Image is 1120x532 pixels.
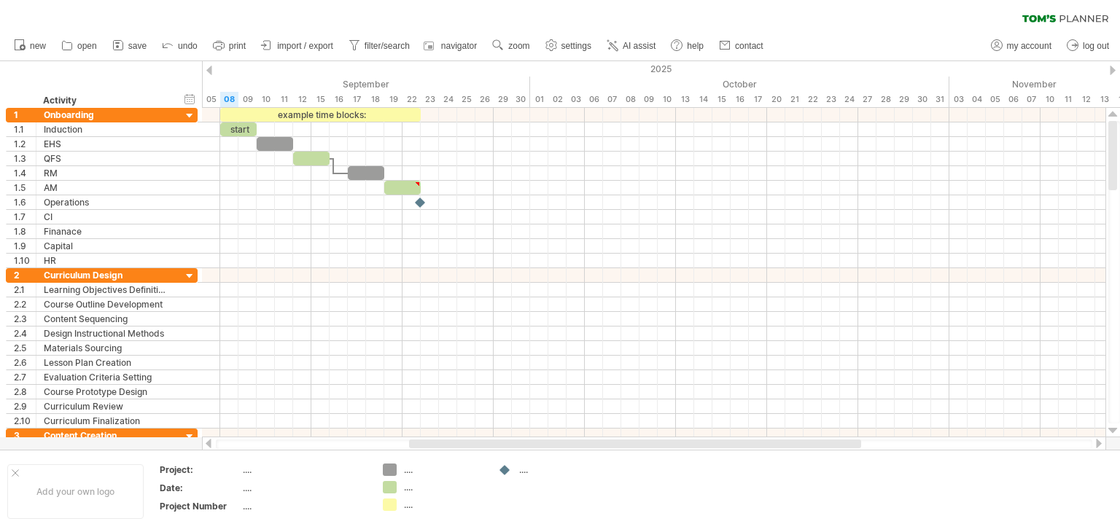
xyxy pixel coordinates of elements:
div: Curriculum Finalization [44,414,167,428]
div: Tuesday, 4 November 2025 [968,92,986,107]
a: new [10,36,50,55]
a: undo [158,36,202,55]
a: save [109,36,151,55]
a: AI assist [603,36,660,55]
div: Friday, 12 September 2025 [293,92,311,107]
a: settings [542,36,596,55]
span: zoom [508,41,529,51]
div: Course Outline Development [44,297,167,311]
div: Friday, 5 September 2025 [202,92,220,107]
div: Onboarding [44,108,167,122]
div: CI [44,210,167,224]
div: Induction [44,122,167,136]
div: Thursday, 9 October 2025 [639,92,658,107]
div: Friday, 31 October 2025 [931,92,949,107]
div: Capital [44,239,167,253]
div: Wednesday, 12 November 2025 [1077,92,1095,107]
div: Wednesday, 24 September 2025 [439,92,457,107]
a: contact [715,36,768,55]
div: Thursday, 30 October 2025 [913,92,931,107]
a: filter/search [345,36,414,55]
div: Wednesday, 29 October 2025 [895,92,913,107]
div: Monday, 22 September 2025 [402,92,421,107]
div: Monday, 15 September 2025 [311,92,330,107]
div: .... [404,481,483,493]
div: Friday, 26 September 2025 [475,92,494,107]
div: Date: [160,482,240,494]
div: Project Number [160,500,240,512]
span: new [30,41,46,51]
div: .... [243,482,365,494]
span: settings [561,41,591,51]
a: log out [1063,36,1113,55]
div: Tuesday, 16 September 2025 [330,92,348,107]
div: .... [404,463,483,476]
div: Course Prototype Design [44,385,167,399]
span: import / export [277,41,333,51]
div: 1 [14,108,36,122]
div: 2.4 [14,326,36,340]
div: Tuesday, 11 November 2025 [1059,92,1077,107]
span: contact [735,41,763,51]
div: Friday, 3 October 2025 [567,92,585,107]
a: navigator [421,36,481,55]
a: import / export [257,36,338,55]
div: 2.10 [14,414,36,428]
div: September 2025 [129,77,530,92]
div: Finanace [44,224,167,238]
div: .... [404,498,483,511]
a: help [667,36,708,55]
div: Tuesday, 30 September 2025 [512,92,530,107]
div: .... [243,463,365,476]
div: 2 [14,268,36,282]
div: Monday, 8 September 2025 [220,92,238,107]
div: Wednesday, 1 October 2025 [530,92,548,107]
span: navigator [441,41,477,51]
div: 1.5 [14,181,36,195]
div: Add your own logo [7,464,144,519]
div: Wednesday, 15 October 2025 [712,92,731,107]
div: Monday, 3 November 2025 [949,92,968,107]
div: 1.10 [14,254,36,267]
div: 2.5 [14,341,36,355]
div: Tuesday, 14 October 2025 [694,92,712,107]
div: Friday, 24 October 2025 [840,92,858,107]
div: Curriculum Design [44,268,167,282]
div: HR [44,254,167,267]
div: 2.8 [14,385,36,399]
span: my account [1007,41,1051,51]
div: Design Instructional Methods [44,326,167,340]
div: October 2025 [530,77,949,92]
div: example time blocks: [220,108,421,122]
div: 2.2 [14,297,36,311]
div: Tuesday, 7 October 2025 [603,92,621,107]
div: Wednesday, 8 October 2025 [621,92,639,107]
span: help [687,41,704,51]
div: Evaluation Criteria Setting [44,370,167,384]
div: Thursday, 25 September 2025 [457,92,475,107]
span: log out [1083,41,1109,51]
div: 1.9 [14,239,36,253]
a: open [58,36,101,55]
div: Friday, 10 October 2025 [658,92,676,107]
span: save [128,41,147,51]
div: Friday, 7 November 2025 [1022,92,1041,107]
div: 1.8 [14,224,36,238]
div: QFS [44,152,167,165]
div: 3 [14,429,36,442]
div: 2.6 [14,356,36,369]
div: .... [519,463,599,476]
div: Monday, 27 October 2025 [858,92,876,107]
div: Wednesday, 10 September 2025 [257,92,275,107]
div: 1.1 [14,122,36,136]
div: 1.3 [14,152,36,165]
div: Tuesday, 9 September 2025 [238,92,257,107]
span: open [77,41,97,51]
span: AI assist [623,41,656,51]
div: Operations [44,195,167,209]
div: Lesson Plan Creation [44,356,167,369]
div: Thursday, 16 October 2025 [731,92,749,107]
div: 1.4 [14,166,36,180]
div: start [220,122,257,136]
div: AM [44,181,167,195]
